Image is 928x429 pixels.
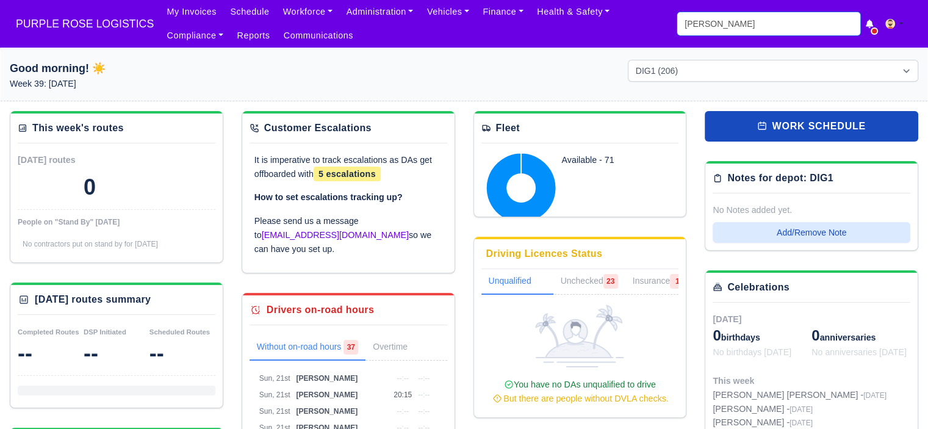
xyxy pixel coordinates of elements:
a: work schedule [705,111,918,142]
div: [PERSON_NAME] [PERSON_NAME] - [713,388,887,402]
div: -- [84,341,149,366]
a: Overtime [365,335,432,361]
div: [DATE] routes [18,153,117,167]
p: Week 39: [DATE] [10,77,300,91]
span: [DATE] [790,405,813,414]
span: 37 [344,340,358,355]
span: [PERSON_NAME] [296,391,358,399]
div: [DATE] routes summary [35,292,151,307]
span: [PERSON_NAME] [296,407,358,416]
a: Insurance [625,269,692,295]
a: Communications [277,24,361,48]
a: Compliance [160,24,230,48]
div: Celebrations [727,280,790,295]
span: No contractors put on stand by for [DATE] [23,240,158,248]
span: [PERSON_NAME] [296,374,358,383]
div: 0 [84,175,96,200]
a: Unchecked [553,269,625,295]
p: It is imperative to track escalations as DAs get offboarded with [254,153,442,181]
span: Sun, 21st [259,391,290,399]
a: PURPLE ROSE LOGISTICS [10,12,160,36]
span: 20:15 [394,391,412,399]
span: [DATE] [790,419,813,427]
h1: Good morning! ☀️ [10,60,300,77]
div: anniversaries [811,326,910,345]
a: Reports [230,24,276,48]
span: No anniversaries [DATE] [811,347,907,357]
div: You have no DAs unqualified to drive [486,378,674,406]
div: -- [149,341,215,366]
a: Unqualified [481,269,553,295]
div: People on "Stand By" [DATE] [18,217,215,227]
span: This week [713,376,754,386]
span: 0 [713,327,721,344]
div: Drivers on-road hours [267,303,374,317]
div: Customer Escalations [264,121,372,135]
small: DSP Initiated [84,328,126,336]
span: --:-- [397,407,408,416]
span: --:-- [418,407,430,416]
p: How to set escalations tracking up? [254,190,442,204]
span: --:-- [397,374,408,383]
input: Search... [677,12,860,35]
span: 1 [670,274,685,289]
div: [PERSON_NAME] - [713,402,887,416]
div: birthdays [713,326,811,345]
button: Add/Remove Note [713,222,910,243]
div: -- [18,341,84,366]
span: Sun, 21st [259,374,290,383]
div: Available - 71 [562,153,661,167]
p: Please send us a message to so we can have you set up. [254,214,442,256]
div: Driving Licences Status [486,247,603,261]
span: 23 [603,274,618,289]
span: No birthdays [DATE] [713,347,791,357]
div: No Notes added yet. [713,203,910,217]
span: [DATE] [863,391,887,400]
span: [DATE] [713,314,741,324]
a: [EMAIL_ADDRESS][DOMAIN_NAME] [262,230,409,240]
span: 5 escalations [314,167,381,181]
iframe: Chat Widget [867,370,928,429]
span: --:-- [418,391,430,399]
div: Notes for depot: DIG1 [727,171,833,186]
span: 0 [811,327,819,344]
span: Sun, 21st [259,407,290,416]
div: But there are people without DVLA checks. [486,392,674,406]
span: --:-- [418,374,430,383]
small: Scheduled Routes [149,328,210,336]
div: This week's routes [32,121,124,135]
small: Completed Routes [18,328,79,336]
a: Without on-road hours [250,335,366,361]
div: Fleet [496,121,520,135]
